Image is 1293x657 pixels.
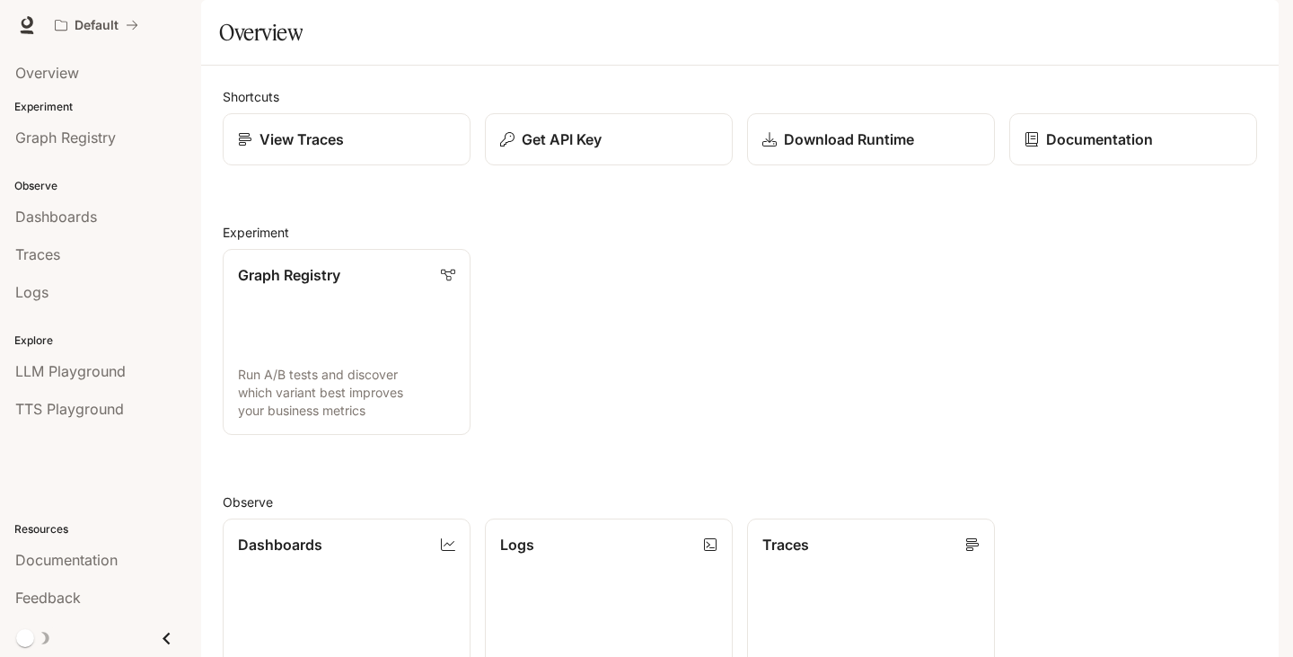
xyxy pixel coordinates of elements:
[238,534,322,555] p: Dashboards
[47,7,146,43] button: All workspaces
[1046,129,1153,150] p: Documentation
[259,129,344,150] p: View Traces
[784,129,914,150] p: Download Runtime
[223,223,1257,242] h2: Experiment
[747,113,995,165] a: Download Runtime
[238,366,455,420] p: Run A/B tests and discover which variant best improves your business metrics
[522,129,602,150] p: Get API Key
[500,534,534,555] p: Logs
[1009,113,1257,165] a: Documentation
[238,264,340,286] p: Graph Registry
[223,249,471,435] a: Graph RegistryRun A/B tests and discover which variant best improves your business metrics
[223,87,1257,106] h2: Shortcuts
[762,534,809,555] p: Traces
[223,493,1257,511] h2: Observe
[223,113,471,165] a: View Traces
[485,113,733,165] button: Get API Key
[219,14,303,50] h1: Overview
[75,18,119,33] p: Default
